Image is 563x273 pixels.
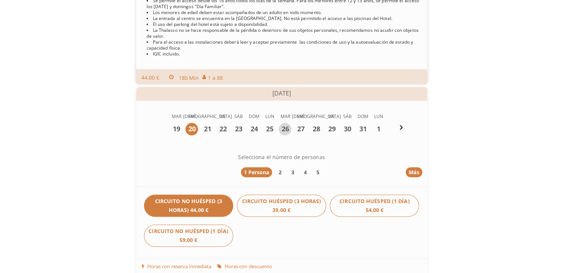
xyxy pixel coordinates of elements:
span: 24 [250,124,258,134]
span: 29 [328,124,335,134]
span: Lunes [374,113,383,120]
span: Martes [280,113,290,120]
span: 20 [188,124,195,134]
div: 4 [301,167,310,177]
span: Horas con descuento [217,262,272,271]
div: 3 [288,167,297,177]
span: 27 [297,124,304,134]
span: 31 [359,124,366,134]
span: Sábado [234,113,243,120]
span: Viernes [220,113,226,120]
span: Domingo [249,113,259,120]
span: 26 [281,124,289,134]
div: CIRCUITO NO HUÉSPED (3 HORAS) 44,00 € [144,195,233,217]
span: Este servicio puede ser disfrutado por @people a @people personas al mismo tiempo [202,71,223,85]
li: La Thalasso no se hace responsable de la pérdida o deterioro de sus objetos personales, recomenda... [147,27,423,39]
span: [DATE] [272,89,291,97]
div: CIRCUITO HUÉSPED (1 DÍA) 54,00 € [330,195,419,217]
li: La entrada al centro se encuentra en la [GEOGRAPHIC_DATA]. No está permitido el acceso a las pisc... [147,16,423,21]
span: Domingo [358,113,368,120]
li: IGIC incluido. [147,51,423,57]
li: Los menores de edad deben estar acompañados de un adulto en todo momento. [147,10,423,16]
span: Precio por persona [141,70,165,85]
span: Jueves [183,113,232,120]
span: 19 [172,124,180,134]
div: CIRCUITO HUÉSPED (3 HORAS) 39,00 € [237,195,326,217]
div: 2 [276,167,285,177]
span: Horas con reserva inmediata [142,262,212,271]
span: Lunes [265,113,274,120]
span: 30 [344,124,351,134]
span: 21 [204,124,211,134]
span: 25 [266,124,273,134]
span: Sábado [343,113,352,120]
li: Para el acceso a las instalaciones deberá leer y aceptar previamente las condiciones de uso y la ... [147,39,423,51]
span: Martes [171,113,181,120]
span: 1 [376,124,380,134]
div: 1 Persona [241,167,272,177]
div: Más [406,167,422,177]
span: 28 [312,124,320,134]
li: El uso del parking del hotel está sujeto a disponibilidad. [147,21,423,27]
div: CIRCUITO NO HUÉSPED (1 DÍA) 59,00 € [144,225,233,247]
span: Viernes [329,113,335,120]
div: Selecciona el número de personas [136,149,427,165]
span: 180 Min [179,72,199,84]
span: 23 [235,124,242,134]
div: 5 [314,167,322,177]
span: 22 [219,124,227,134]
span: Jueves [292,113,341,120]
